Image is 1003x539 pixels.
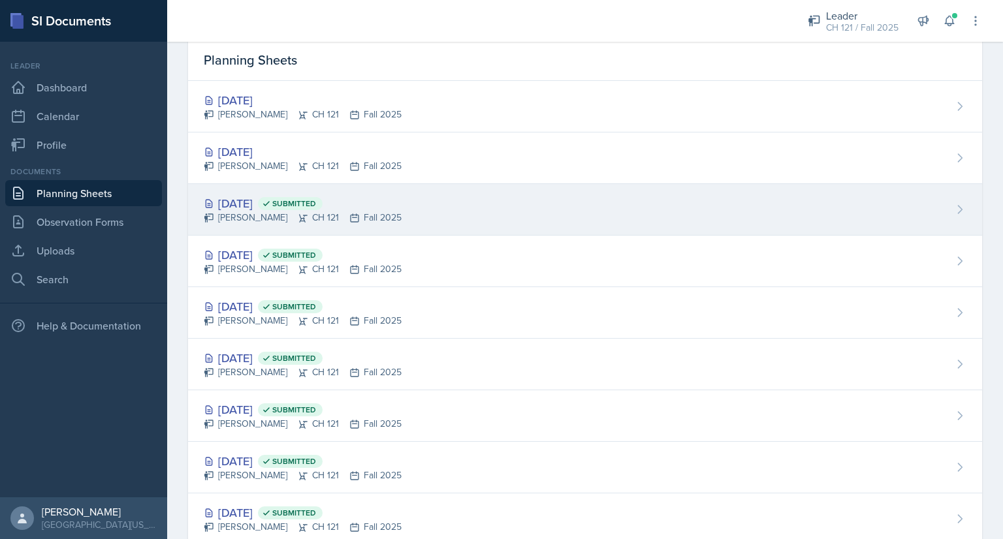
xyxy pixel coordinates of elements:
div: [DATE] [204,194,402,212]
a: [DATE] Submitted [PERSON_NAME]CH 121Fall 2025 [188,442,982,493]
div: [DATE] [204,452,402,470]
span: Submitted [272,198,316,209]
a: Uploads [5,238,162,264]
div: [DATE] [204,504,402,521]
div: [DATE] [204,143,402,161]
div: [DATE] [204,246,402,264]
div: [PERSON_NAME] [42,505,157,518]
div: [PERSON_NAME] CH 121 Fall 2025 [204,365,402,379]
a: Observation Forms [5,209,162,235]
a: Search [5,266,162,292]
span: Submitted [272,405,316,415]
div: Documents [5,166,162,177]
div: [PERSON_NAME] CH 121 Fall 2025 [204,314,402,328]
div: [PERSON_NAME] CH 121 Fall 2025 [204,520,402,534]
div: [DATE] [204,91,402,109]
div: [GEOGRAPHIC_DATA][US_STATE] in [GEOGRAPHIC_DATA] [42,518,157,531]
a: [DATE] Submitted [PERSON_NAME]CH 121Fall 2025 [188,287,982,339]
div: [PERSON_NAME] CH 121 Fall 2025 [204,469,402,482]
div: [PERSON_NAME] CH 121 Fall 2025 [204,211,402,224]
span: Submitted [272,250,316,260]
a: Calendar [5,103,162,129]
a: [DATE] Submitted [PERSON_NAME]CH 121Fall 2025 [188,339,982,390]
a: Profile [5,132,162,158]
div: [PERSON_NAME] CH 121 Fall 2025 [204,108,402,121]
span: Submitted [272,456,316,467]
div: Leader [826,8,899,23]
span: Submitted [272,508,316,518]
a: Dashboard [5,74,162,100]
a: [DATE] Submitted [PERSON_NAME]CH 121Fall 2025 [188,184,982,236]
div: [DATE] [204,401,402,418]
div: [PERSON_NAME] CH 121 Fall 2025 [204,159,402,173]
a: Planning Sheets [5,180,162,206]
a: [DATE] Submitted [PERSON_NAME]CH 121Fall 2025 [188,236,982,287]
div: Planning Sheets [188,40,982,81]
a: [DATE] [PERSON_NAME]CH 121Fall 2025 [188,81,982,132]
div: CH 121 / Fall 2025 [826,21,899,35]
div: [PERSON_NAME] CH 121 Fall 2025 [204,417,402,431]
a: [DATE] Submitted [PERSON_NAME]CH 121Fall 2025 [188,390,982,442]
span: Submitted [272,301,316,312]
div: Help & Documentation [5,313,162,339]
div: [DATE] [204,349,402,367]
div: [DATE] [204,298,402,315]
span: Submitted [272,353,316,363]
a: [DATE] [PERSON_NAME]CH 121Fall 2025 [188,132,982,184]
div: [PERSON_NAME] CH 121 Fall 2025 [204,262,402,276]
div: Leader [5,60,162,72]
